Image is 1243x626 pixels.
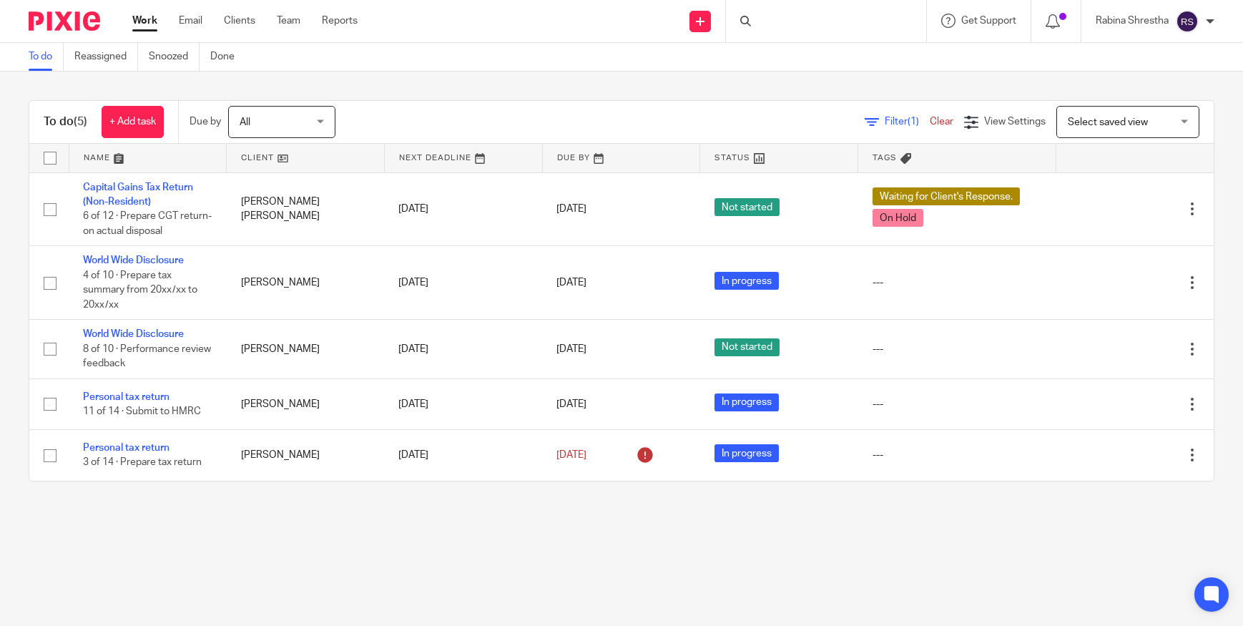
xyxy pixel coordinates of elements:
img: Pixie [29,11,100,31]
span: 8 of 10 · Performance review feedback [83,344,211,369]
td: [DATE] [384,320,542,378]
span: Waiting for Client's Response. [873,187,1020,205]
div: --- [873,342,1042,356]
span: In progress [714,444,779,462]
p: Due by [190,114,221,129]
a: World Wide Disclosure [83,255,184,265]
span: Not started [714,338,780,356]
span: View Settings [984,117,1046,127]
a: Clear [930,117,953,127]
a: Snoozed [149,43,200,71]
span: All [240,117,250,127]
p: Rabina Shrestha [1096,14,1169,28]
span: Select saved view [1068,117,1148,127]
td: [PERSON_NAME] [PERSON_NAME] [227,172,385,246]
div: --- [873,397,1042,411]
a: To do [29,43,64,71]
a: Reports [322,14,358,28]
td: [DATE] [384,430,542,481]
span: On Hold [873,209,923,227]
span: Get Support [961,16,1016,26]
td: [PERSON_NAME] [227,430,385,481]
span: 3 of 14 · Prepare tax return [83,458,202,468]
a: Clients [224,14,255,28]
td: [PERSON_NAME] [227,378,385,429]
td: [DATE] [384,246,542,320]
span: [DATE] [556,450,586,460]
a: Team [277,14,300,28]
a: Personal tax return [83,392,169,402]
span: (5) [74,116,87,127]
span: (1) [908,117,919,127]
span: 6 of 12 · Prepare CGT return- on actual disposal [83,211,212,236]
a: Capital Gains Tax Return (Non-Resident) [83,182,193,207]
span: Tags [873,154,897,162]
span: [DATE] [556,344,586,354]
td: [PERSON_NAME] [227,246,385,320]
td: [DATE] [384,172,542,246]
span: In progress [714,272,779,290]
a: World Wide Disclosure [83,329,184,339]
td: [PERSON_NAME] [227,320,385,378]
span: 11 of 14 · Submit to HMRC [83,406,201,416]
span: In progress [714,393,779,411]
td: [DATE] [384,378,542,429]
a: Done [210,43,245,71]
span: Filter [885,117,930,127]
a: + Add task [102,106,164,138]
span: [DATE] [556,278,586,288]
img: svg%3E [1176,10,1199,33]
h1: To do [44,114,87,129]
div: --- [873,448,1042,462]
span: [DATE] [556,399,586,409]
span: [DATE] [556,204,586,214]
a: Work [132,14,157,28]
a: Personal tax return [83,443,169,453]
span: 4 of 10 · Prepare tax summary from 20xx/xx to 20xx/xx [83,270,197,310]
a: Email [179,14,202,28]
div: --- [873,275,1042,290]
a: Reassigned [74,43,138,71]
span: Not started [714,198,780,216]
